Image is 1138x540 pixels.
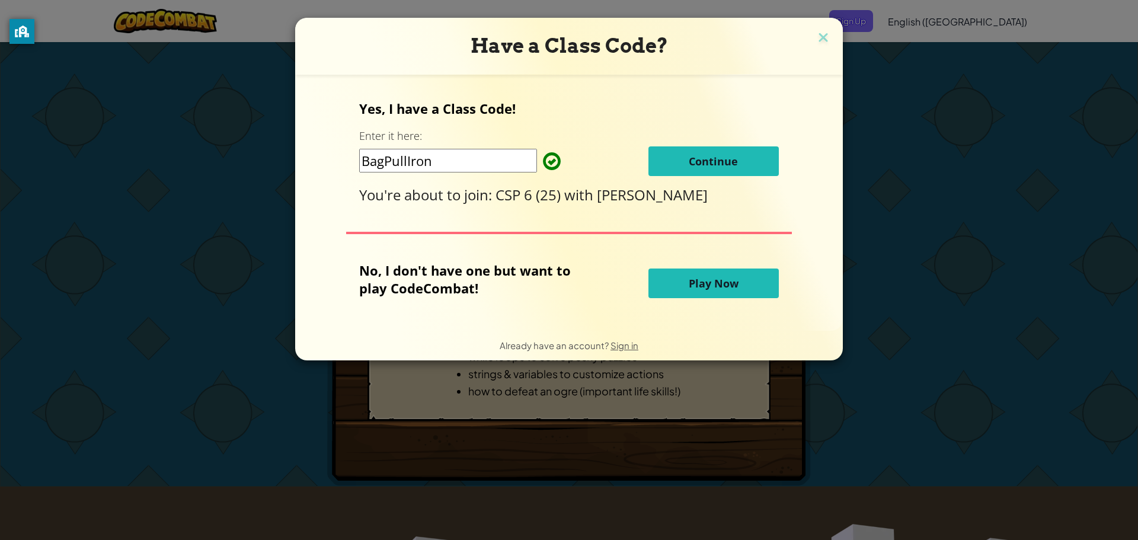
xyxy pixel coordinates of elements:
span: with [564,185,597,205]
span: You're about to join: [359,185,496,205]
span: Continue [689,154,738,168]
a: Sign in [610,340,638,351]
span: [PERSON_NAME] [597,185,708,205]
span: Play Now [689,276,739,290]
button: privacy banner [9,19,34,44]
button: Play Now [648,269,779,298]
span: Already have an account? [500,340,610,351]
button: Continue [648,146,779,176]
span: CSP 6 (25) [496,185,564,205]
img: close icon [816,30,831,47]
p: No, I don't have one but want to play CodeCombat! [359,261,589,297]
label: Enter it here: [359,129,422,143]
p: Yes, I have a Class Code! [359,100,778,117]
span: Have a Class Code? [471,34,668,57]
